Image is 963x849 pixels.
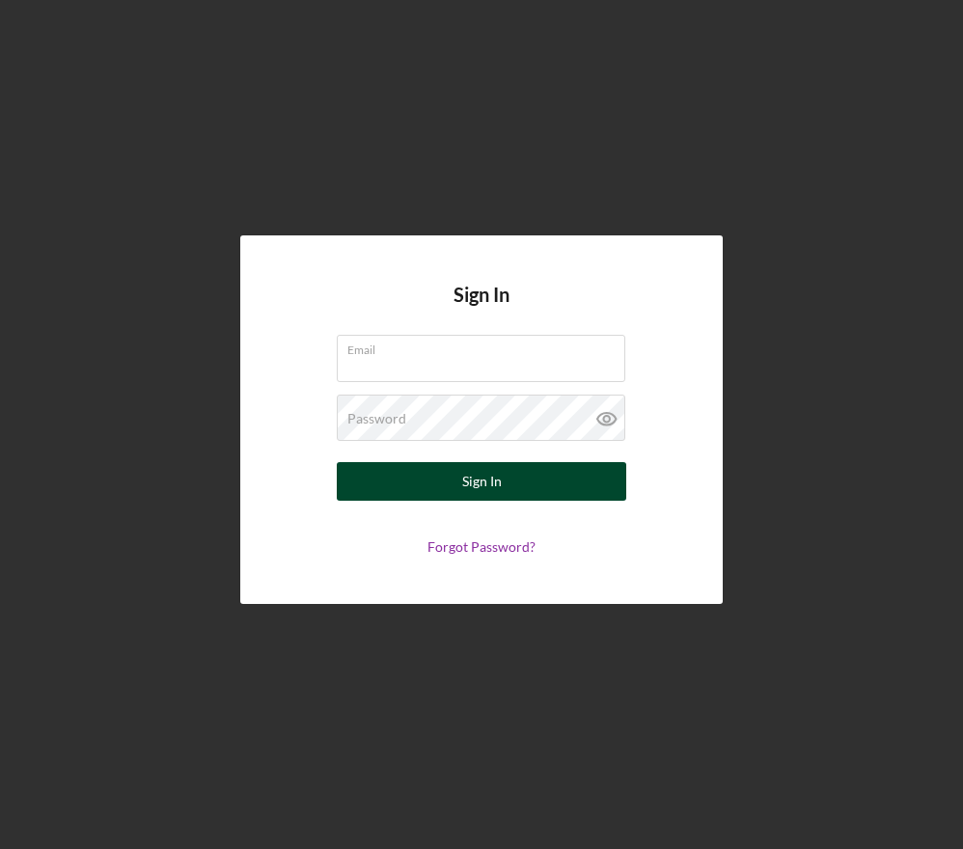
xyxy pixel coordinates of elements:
a: Forgot Password? [427,538,536,555]
label: Password [347,411,406,426]
button: Sign In [337,462,626,501]
label: Email [347,336,625,357]
div: Sign In [462,462,502,501]
h4: Sign In [454,284,509,335]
